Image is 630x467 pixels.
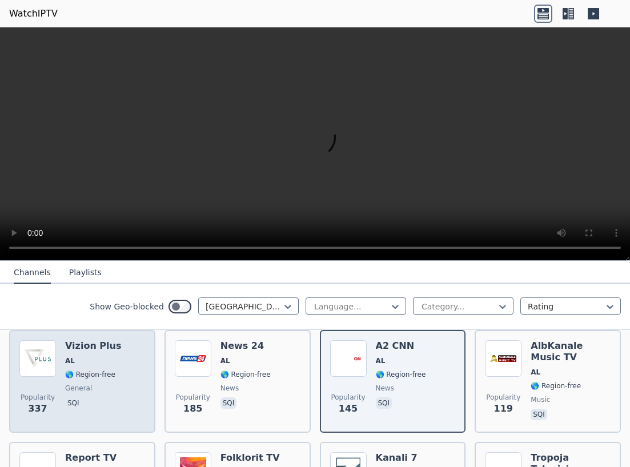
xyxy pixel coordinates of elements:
[19,340,56,377] img: Vizion Plus
[175,340,211,377] img: News 24
[376,370,426,379] span: 🌎 Region-free
[531,368,540,377] span: AL
[485,340,521,377] img: AlbKanale Music TV
[220,397,237,409] p: sqi
[531,340,611,363] h6: AlbKanale Music TV
[376,340,426,352] h6: A2 CNN
[330,340,367,377] img: A2 CNN
[65,397,82,409] p: sqi
[65,384,92,393] span: general
[65,452,117,464] h6: Report TV
[9,7,58,21] a: WatchIPTV
[220,370,271,379] span: 🌎 Region-free
[376,384,394,393] span: news
[220,340,271,352] h6: News 24
[220,356,230,365] span: AL
[376,356,386,365] span: AL
[65,370,115,379] span: 🌎 Region-free
[339,402,358,416] span: 145
[376,452,426,464] h6: Kanali 7
[220,384,239,393] span: news
[486,393,520,402] span: Popularity
[531,381,581,390] span: 🌎 Region-free
[176,393,210,402] span: Popularity
[14,262,51,284] button: Channels
[28,402,47,416] span: 337
[531,409,547,420] p: sqi
[376,397,392,409] p: sqi
[494,402,513,416] span: 119
[531,395,550,404] span: music
[220,452,280,464] h6: Folklorit TV
[65,340,121,352] h6: Vizion Plus
[65,356,75,365] span: AL
[183,402,202,416] span: 185
[21,393,55,402] span: Popularity
[331,393,365,402] span: Popularity
[69,262,102,284] button: Playlists
[90,301,164,312] label: Show Geo-blocked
